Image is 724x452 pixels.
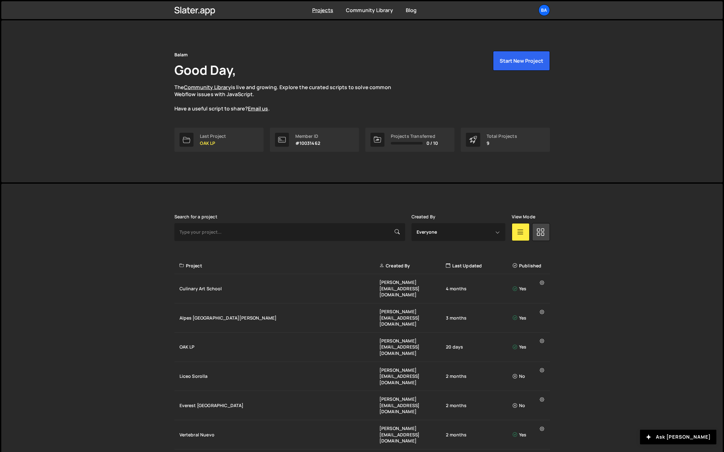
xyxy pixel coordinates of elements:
[411,214,436,219] label: Created By
[174,420,550,449] a: Vertebral Nuevo [PERSON_NAME][EMAIL_ADDRESS][DOMAIN_NAME] 2 months Yes
[446,263,512,269] div: Last Updated
[406,7,417,14] a: Blog
[174,214,217,219] label: Search for a project
[184,84,231,91] a: Community Library
[379,279,446,298] div: [PERSON_NAME][EMAIL_ADDRESS][DOMAIN_NAME]
[379,308,446,327] div: [PERSON_NAME][EMAIL_ADDRESS][DOMAIN_NAME]
[179,373,379,379] div: Liceo Sorolla
[446,432,512,438] div: 2 months
[174,84,404,112] p: The is live and growing. Explore the curated scripts to solve common Webflow issues with JavaScri...
[513,315,546,321] div: Yes
[179,344,379,350] div: OAK LP
[174,274,550,303] a: Culinary Art School [PERSON_NAME][EMAIL_ADDRESS][DOMAIN_NAME] 4 months Yes
[179,315,379,321] div: Alpes [GEOGRAPHIC_DATA][PERSON_NAME]
[179,402,379,409] div: Everest [GEOGRAPHIC_DATA]
[426,141,438,146] span: 0 / 10
[174,303,550,333] a: Alpes [GEOGRAPHIC_DATA][PERSON_NAME] [PERSON_NAME][EMAIL_ADDRESS][DOMAIN_NAME] 3 months Yes
[446,315,512,321] div: 3 months
[446,402,512,409] div: 2 months
[174,391,550,420] a: Everest [GEOGRAPHIC_DATA] [PERSON_NAME][EMAIL_ADDRESS][DOMAIN_NAME] 2 months No
[513,402,546,409] div: No
[487,134,517,139] div: Total Projects
[179,263,379,269] div: Project
[513,286,546,292] div: Yes
[248,105,268,112] a: Email us
[379,263,446,269] div: Created By
[379,367,446,386] div: [PERSON_NAME][EMAIL_ADDRESS][DOMAIN_NAME]
[295,141,320,146] p: #10031462
[174,61,236,79] h1: Good Day,
[174,128,264,152] a: Last Project OAK LP
[179,432,379,438] div: Vertebral Nuevo
[493,51,550,71] button: Start New Project
[538,4,550,16] a: Ba
[446,373,512,379] div: 2 months
[379,425,446,444] div: [PERSON_NAME][EMAIL_ADDRESS][DOMAIN_NAME]
[174,51,188,59] div: Balam
[512,214,535,219] label: View Mode
[513,373,546,379] div: No
[513,263,546,269] div: Published
[200,141,226,146] p: OAK LP
[446,344,512,350] div: 20 days
[312,7,333,14] a: Projects
[174,333,550,362] a: OAK LP [PERSON_NAME][EMAIL_ADDRESS][DOMAIN_NAME] 20 days Yes
[513,344,546,350] div: Yes
[379,338,446,357] div: [PERSON_NAME][EMAIL_ADDRESS][DOMAIN_NAME]
[640,430,716,444] button: Ask [PERSON_NAME]
[346,7,393,14] a: Community Library
[174,362,550,391] a: Liceo Sorolla [PERSON_NAME][EMAIL_ADDRESS][DOMAIN_NAME] 2 months No
[174,223,405,241] input: Type your project...
[295,134,320,139] div: Member ID
[487,141,517,146] p: 9
[179,286,379,292] div: Culinary Art School
[200,134,226,139] div: Last Project
[379,396,446,415] div: [PERSON_NAME][EMAIL_ADDRESS][DOMAIN_NAME]
[391,134,438,139] div: Projects Transferred
[446,286,512,292] div: 4 months
[513,432,546,438] div: Yes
